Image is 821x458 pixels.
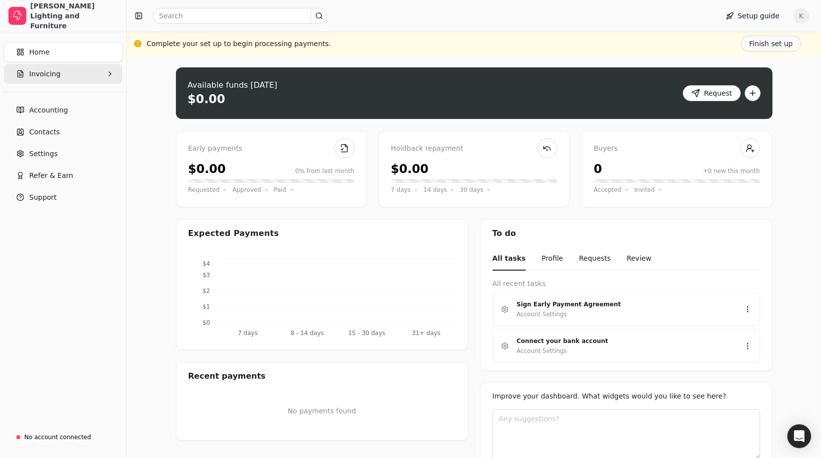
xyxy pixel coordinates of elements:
[29,69,60,79] span: Invoicing
[4,144,122,164] a: Settings
[787,424,811,448] div: Open Intercom Messenger
[4,42,122,62] a: Home
[29,127,60,137] span: Contacts
[188,160,226,178] div: $0.00
[4,64,122,84] button: Invoicing
[29,171,73,181] span: Refer & Earn
[542,247,563,271] button: Profile
[4,166,122,185] button: Refer & Earn
[493,247,526,271] button: All tasks
[29,149,57,159] span: Settings
[718,8,787,24] button: Setup guide
[295,167,354,175] div: 0% from last month
[188,143,354,154] div: Early payments
[188,406,456,416] p: No payments found
[30,1,118,31] div: [PERSON_NAME] Lighting and Furniture
[4,428,122,446] a: No account connected
[188,79,277,91] div: Available funds [DATE]
[412,330,440,337] tspan: 31+ days
[202,319,210,326] tspan: $0
[202,260,210,267] tspan: $4
[176,362,468,390] div: Recent payments
[188,185,220,195] span: Requested
[517,336,728,346] div: Connect your bank account
[493,391,760,401] div: Improve your dashboard. What widgets would you like to see here?
[4,122,122,142] a: Contacts
[202,303,210,310] tspan: $1
[29,105,68,115] span: Accounting
[594,143,760,154] div: Buyers
[202,287,210,294] tspan: $2
[4,187,122,207] button: Support
[793,8,809,24] button: K
[202,272,210,279] tspan: $3
[274,185,286,195] span: Paid
[517,299,728,309] div: Sign Early Payment Agreement
[493,279,760,289] div: All recent tasks
[594,160,602,178] div: 0
[391,185,411,195] span: 7 days
[481,220,772,247] div: To do
[741,36,801,52] button: Finish set up
[153,8,327,24] input: Search
[634,185,655,195] span: Invited
[391,143,557,154] div: Holdback repayment
[238,330,258,337] tspan: 7 days
[683,85,741,101] button: Request
[424,185,447,195] span: 14 days
[290,330,324,337] tspan: 8 - 14 days
[594,185,621,195] span: Accepted
[147,39,331,49] div: Complete your set up to begin processing payments.
[24,433,91,442] div: No account connected
[517,346,567,356] div: Account Settings
[460,185,483,195] span: 30 days
[703,167,760,175] div: +0 new this month
[188,91,225,107] div: $0.00
[517,309,567,319] div: Account Settings
[348,330,385,337] tspan: 15 - 30 days
[29,192,56,203] span: Support
[232,185,261,195] span: Approved
[4,100,122,120] a: Accounting
[188,228,279,239] div: Expected Payments
[391,160,429,178] div: $0.00
[627,247,652,271] button: Review
[579,247,610,271] button: Requests
[29,47,50,57] span: Home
